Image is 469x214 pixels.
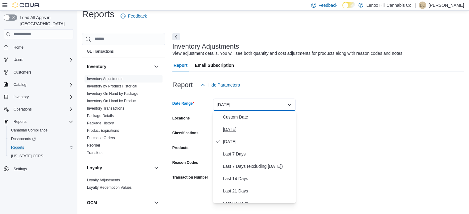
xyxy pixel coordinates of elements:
[82,40,165,58] div: Finance
[11,81,29,88] button: Catalog
[87,63,151,70] button: Inventory
[9,144,27,151] a: Reports
[87,200,151,206] button: OCM
[12,2,40,8] img: Cova
[11,165,29,173] a: Settings
[14,107,32,112] span: Operations
[9,152,46,160] a: [US_STATE] CCRS
[87,91,138,96] span: Inventory On Hand by Package
[223,113,293,121] span: Custom Date
[153,199,160,206] button: OCM
[11,154,43,159] span: [US_STATE] CCRS
[87,165,151,171] button: Loyalty
[9,135,38,143] a: Dashboards
[198,79,242,91] button: Hide Parameters
[1,117,76,126] button: Reports
[223,138,293,145] span: [DATE]
[1,43,76,52] button: Home
[415,2,416,9] p: |
[172,175,208,180] label: Transaction Number
[82,8,114,20] h1: Reports
[14,45,23,50] span: Home
[195,59,234,71] span: Email Subscription
[11,56,73,63] span: Users
[172,33,180,40] button: Next
[1,105,76,114] button: Operations
[87,185,132,190] span: Loyalty Redemption Values
[153,164,160,172] button: Loyalty
[87,178,120,182] a: Loyalty Adjustments
[87,151,102,155] a: Transfers
[153,63,160,70] button: Inventory
[223,150,293,158] span: Last 7 Days
[128,13,147,19] span: Feedback
[87,91,138,96] a: Inventory On Hand by Package
[11,106,34,113] button: Operations
[87,106,124,111] a: Inventory Transactions
[6,152,76,160] button: [US_STATE] CCRS
[87,84,137,88] a: Inventory by Product Historical
[223,200,293,207] span: Last 30 Days
[14,57,23,62] span: Users
[87,128,119,133] a: Product Expirations
[6,135,76,143] a: Dashboards
[172,43,239,50] h3: Inventory Adjustments
[420,2,425,9] span: DC
[11,43,73,51] span: Home
[4,40,73,189] nav: Complex example
[87,114,114,118] a: Package Details
[87,99,137,103] a: Inventory On Hand by Product
[87,63,106,70] h3: Inventory
[172,145,188,150] label: Products
[429,2,464,9] p: [PERSON_NAME]
[11,128,47,133] span: Canadian Compliance
[87,99,137,103] span: Inventory On Hand by Product
[172,81,193,89] h3: Report
[11,69,34,76] a: Customers
[11,165,73,172] span: Settings
[87,128,119,133] span: Product Expirations
[9,144,73,151] span: Reports
[172,101,194,106] label: Date Range
[1,164,76,173] button: Settings
[87,136,115,140] a: Purchase Orders
[87,135,115,140] span: Purchase Orders
[9,135,73,143] span: Dashboards
[172,116,190,121] label: Locations
[14,95,29,99] span: Inventory
[172,50,404,57] div: View adjustment details. You will see both quantity and cost adjustments for products along with ...
[172,160,198,165] label: Reason Codes
[11,68,73,76] span: Customers
[11,136,36,141] span: Dashboards
[1,68,76,77] button: Customers
[223,175,293,182] span: Last 14 Days
[82,75,165,159] div: Inventory
[11,56,26,63] button: Users
[11,44,26,51] a: Home
[118,10,149,22] a: Feedback
[208,82,240,88] span: Hide Parameters
[213,111,296,203] div: Select listbox
[6,143,76,152] button: Reports
[14,82,26,87] span: Catalog
[366,2,413,9] p: Lenox Hill Cannabis Co.
[1,93,76,101] button: Inventory
[87,165,102,171] h3: Loyalty
[11,93,73,101] span: Inventory
[87,143,100,147] a: Reorder
[17,14,73,27] span: Load All Apps in [GEOGRAPHIC_DATA]
[342,2,355,8] input: Dark Mode
[11,81,73,88] span: Catalog
[82,176,165,194] div: Loyalty
[14,70,31,75] span: Customers
[223,163,293,170] span: Last 7 Days (excluding [DATE])
[14,119,27,124] span: Reports
[87,121,114,125] a: Package History
[87,49,114,54] a: GL Transactions
[87,77,123,81] a: Inventory Adjustments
